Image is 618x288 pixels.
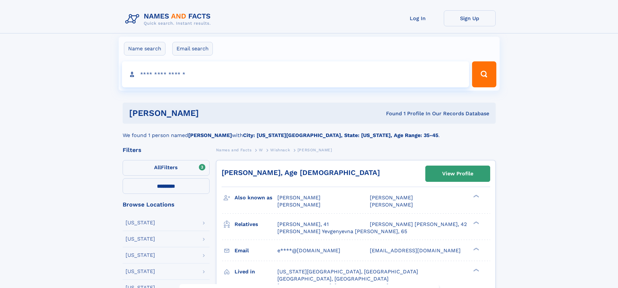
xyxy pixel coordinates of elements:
b: [PERSON_NAME] [188,132,232,138]
label: Email search [172,42,213,56]
div: ❯ [472,268,479,272]
div: We found 1 person named with . [123,124,496,139]
h3: Also known as [235,192,277,203]
span: All [154,164,161,170]
a: [PERSON_NAME] [PERSON_NAME], 42 [370,221,467,228]
a: View Profile [426,166,490,182]
span: [PERSON_NAME] [297,148,332,152]
span: [PERSON_NAME] [370,202,413,208]
button: Search Button [472,61,496,87]
a: W [259,146,263,154]
div: View Profile [442,166,473,181]
div: ❯ [472,194,479,198]
a: [PERSON_NAME], Age [DEMOGRAPHIC_DATA] [222,169,380,177]
a: Sign Up [444,10,496,26]
div: Browse Locations [123,202,210,207]
div: ❯ [472,247,479,251]
input: search input [122,61,469,87]
span: [PERSON_NAME] [277,202,321,208]
h3: Email [235,245,277,256]
h1: [PERSON_NAME] [129,109,293,117]
span: W [259,148,263,152]
h3: Lived in [235,266,277,277]
label: Name search [124,42,165,56]
div: [US_STATE] [126,253,155,258]
a: [PERSON_NAME], 41 [277,221,329,228]
a: Log In [392,10,444,26]
label: Filters [123,160,210,176]
div: [US_STATE] [126,269,155,274]
img: Logo Names and Facts [123,10,216,28]
div: Found 1 Profile In Our Records Database [292,110,489,117]
a: Names and Facts [216,146,252,154]
span: [EMAIL_ADDRESS][DOMAIN_NAME] [370,247,461,254]
h3: Relatives [235,219,277,230]
span: Wishnack [270,148,290,152]
span: [PERSON_NAME] [277,194,321,201]
span: [GEOGRAPHIC_DATA], [GEOGRAPHIC_DATA] [277,276,389,282]
span: [PERSON_NAME] [370,194,413,201]
a: [PERSON_NAME] Yevgenyevna [PERSON_NAME], 65 [277,228,407,235]
div: [US_STATE] [126,236,155,242]
div: ❯ [472,220,479,225]
a: Wishnack [270,146,290,154]
b: City: [US_STATE][GEOGRAPHIC_DATA], State: [US_STATE], Age Range: 35-45 [243,132,438,138]
div: [US_STATE] [126,220,155,225]
span: [US_STATE][GEOGRAPHIC_DATA], [GEOGRAPHIC_DATA] [277,269,418,275]
div: Filters [123,147,210,153]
